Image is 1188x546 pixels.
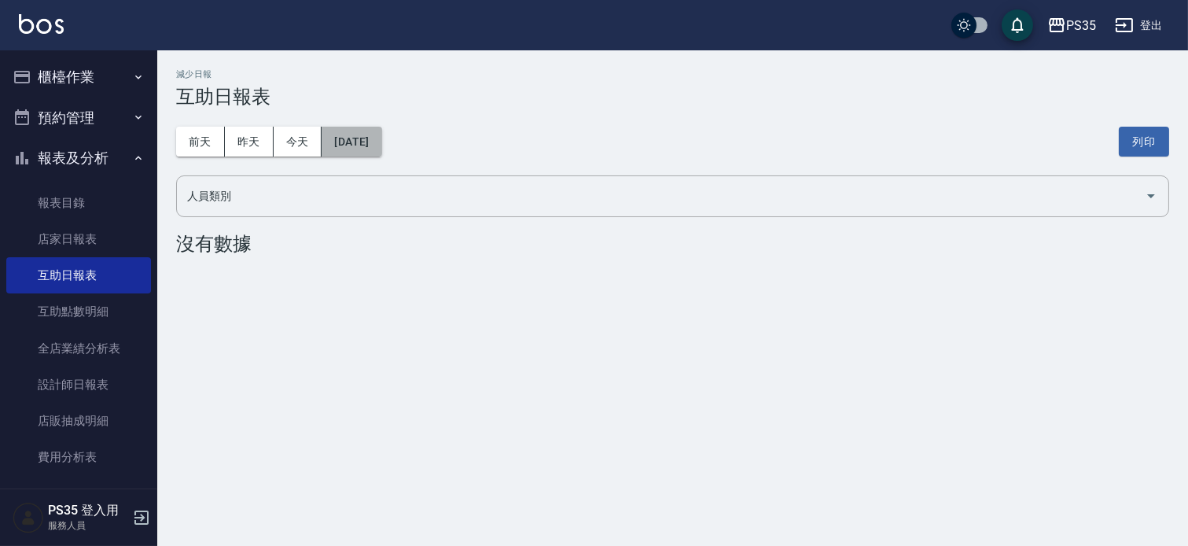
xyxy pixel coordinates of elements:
[1140,19,1163,31] font: 登出
[237,135,260,148] font: 昨天
[6,367,151,403] a: 設計師日報表
[1041,9,1102,42] button: PS35
[176,69,211,79] font: 減少日報
[6,439,151,475] a: 費用分析表
[1138,183,1164,208] button: 打開
[176,86,270,108] font: 互助日報表
[183,183,1138,210] input: 人員名稱
[6,257,151,293] a: 互助日報表
[274,127,322,157] button: 今天
[6,482,151,523] button: 客戶管理
[1066,18,1096,33] font: PS35
[286,135,309,148] font: 今天
[19,14,64,34] img: 標識
[48,518,128,533] p: 服務人員
[1133,135,1156,148] font: 列印
[48,503,119,518] font: PS35 登入用
[6,330,151,367] a: 全店業績分析表
[322,127,381,157] button: [DATE]
[189,135,211,148] font: 前天
[6,403,151,439] a: 店販抽成明細
[6,57,151,98] button: 櫃檯作業
[176,233,252,255] font: 沒有數據
[225,127,274,157] button: 昨天
[334,135,369,148] font: [DATE]
[6,221,151,257] a: 店家日報表
[6,293,151,330] a: 互助點數明細
[6,138,151,179] button: 報表及分析
[13,502,44,533] img: 人
[1002,9,1033,41] button: 節省
[6,185,151,221] a: 報表目錄
[176,127,225,157] button: 前天
[1119,127,1169,157] button: 列印
[1109,10,1169,40] button: 登出
[6,98,151,138] button: 預約管理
